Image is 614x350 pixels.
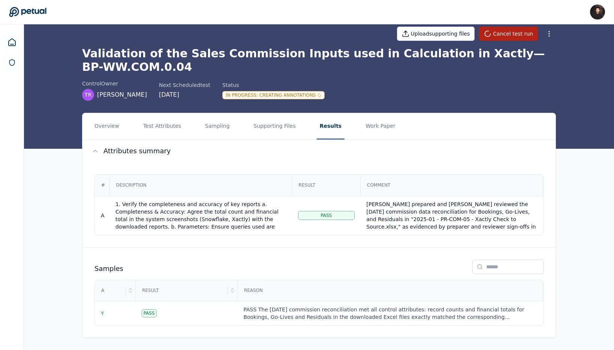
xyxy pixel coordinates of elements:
[317,113,344,139] button: Results
[103,146,171,156] span: Attributes summary
[82,140,556,162] button: Attributes summary
[94,263,123,274] h2: Samples
[82,113,556,139] nav: Tabs
[3,33,21,51] a: Dashboard
[95,281,126,301] div: A
[251,113,299,139] button: Supporting Files
[159,81,210,89] div: Next Scheduled test
[140,113,184,139] button: Test Attributes
[110,175,291,195] div: Description
[82,80,147,87] div: control Owner
[222,81,324,89] div: Status
[101,310,104,316] span: Y
[85,91,91,99] span: TR
[142,309,157,317] div: Pass
[159,90,210,99] div: [DATE]
[9,7,46,17] a: Go to Dashboard
[95,175,111,195] div: #
[292,175,360,195] div: Result
[95,196,109,235] td: A
[91,113,122,139] button: Overview
[115,200,286,283] div: 1. Verify the completeness and accuracy of key reports a. Completeness & Accuracy: Agree the tota...
[238,281,542,301] div: Reason
[361,175,542,195] div: Comment
[202,113,233,139] button: Sampling
[4,54,20,71] a: SOC 1 Reports
[320,212,332,218] span: Pass
[82,47,556,74] h1: Validation of the Sales Commission Inputs used in Calculation in Xactly — BP-WW.COM.0.04
[479,27,538,41] button: Cancel test run
[136,281,228,301] div: Result
[97,90,147,99] span: [PERSON_NAME]
[362,113,398,139] button: Work Paper
[243,306,537,321] div: PASS The [DATE] commission reconciliation met all control attributes: record counts and financial...
[367,200,537,283] div: [PERSON_NAME] prepared and [PERSON_NAME] reviewed the [DATE] commission data reconciliation for B...
[222,91,324,99] div: In Progress : Creating Annotations
[590,4,605,19] img: James Lee
[397,27,475,41] button: Uploadsupporting files
[542,27,556,40] button: More Options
